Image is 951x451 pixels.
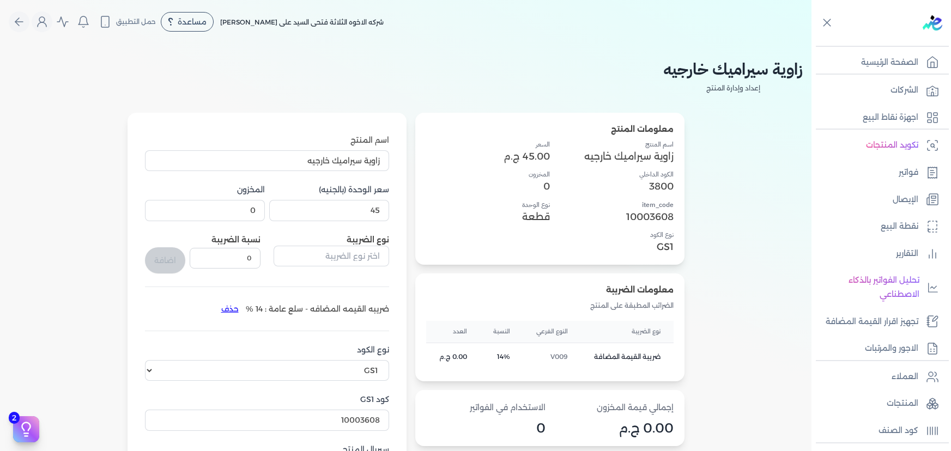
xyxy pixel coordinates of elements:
a: تكويد المنتجات [811,134,944,157]
a: الشركات [811,79,944,102]
div: 0.00 ج.م [439,352,467,362]
p: إجمالي قيمة المخزون [554,401,674,415]
button: اختر نوع الضريبة [274,246,389,271]
button: حذف [214,300,246,318]
p: 0 [426,421,546,435]
p: الشركات [891,83,918,97]
span: معلومات المنتج [611,124,674,134]
p: التقارير [896,247,918,261]
a: الصفحة الرئيسية [811,51,944,74]
p: تجهيز اقرار القيمة المضافة [826,315,918,329]
a: الإيصال [811,188,944,211]
span: مساعدة [178,18,207,26]
input: اكتب اسم المنتج هنا [145,150,389,171]
h4: item_code [550,200,674,210]
p: 3800 [550,179,674,193]
p: زاوية سيراميك خارجيه [550,149,674,163]
img: logo [923,15,942,31]
p: 0 [426,179,550,193]
input: 00000 [145,200,265,221]
th: النسبة [480,321,523,343]
p: 0.00 ج.م [554,421,674,435]
input: نسبة الضريبة [190,248,261,269]
span: شركه الاخوه الثلاثة فتحى السيد على [PERSON_NAME] [220,18,384,26]
h4: الكود الداخلي [550,169,674,179]
button: 2 [13,416,39,442]
label: نوع الضريبة [347,235,389,245]
p: 45.00 ج.م [426,149,550,163]
label: اسم المنتج [145,135,389,146]
div: V009 [536,352,568,362]
a: فواتير [811,161,944,184]
p: الاستخدام في الفواتير [426,401,546,415]
h4: السعر [426,139,550,149]
p: الصفحة الرئيسية [861,56,918,70]
p: المنتجات [887,397,918,411]
p: الإيصال [893,193,918,207]
a: اجهزة نقاط البيع [811,106,944,129]
p: الضرائب المطبقة على المنتج [426,298,674,313]
p: قطعة [426,210,550,224]
h4: نوع الكود [550,230,674,240]
th: نوع الضريبة [581,321,674,343]
p: 10003608 [550,210,674,224]
input: كود GS1 [145,410,389,430]
label: كود GS1 [145,394,389,405]
p: الاجور والمرتبات [865,342,918,356]
p: اجهزة نقاط البيع [863,111,918,125]
label: نوع الكود [145,344,389,356]
label: نسبة الضريبة [211,235,261,245]
p: إعداد وإدارة المنتج [663,81,803,95]
span: 2 [9,412,20,424]
div: مساعدة [161,12,214,32]
th: العدد [426,321,480,343]
h2: زاوية سيراميك خارجيه [663,57,803,81]
p: تحليل الفواتير بالذكاء الاصطناعي [817,273,919,301]
h4: المخزون [426,169,550,179]
div: ضريبة القيمة المضافة [594,352,661,362]
input: اختر نوع الضريبة [274,246,389,266]
input: 00000 [269,200,389,221]
a: العملاء [811,365,944,388]
span: معلومات الضريبة [606,285,674,295]
p: نقطة البيع [881,220,918,234]
label: سعر الوحدة (بالجنيه) [269,184,389,196]
p: تكويد المنتجات [866,138,918,153]
a: التقارير [811,242,944,265]
li: ضريبه القيمه المضافه - سلع عامة : 14 % [214,300,389,318]
button: حمل التطبيق [96,13,159,31]
p: كود الصنف [879,424,918,438]
a: كود الصنف [811,419,944,442]
a: تحليل الفواتير بالذكاء الاصطناعي [811,269,944,306]
h4: اسم المنتج [550,139,674,149]
a: نقطة البيع [811,215,944,238]
div: 14% [493,352,510,362]
a: تجهيز اقرار القيمة المضافة [811,310,944,333]
a: المنتجات [811,392,944,415]
th: النوع الفرعي [523,321,581,343]
label: المخزون [145,184,265,196]
span: حمل التطبيق [116,17,156,27]
p: GS1 [550,240,674,254]
a: الاجور والمرتبات [811,337,944,360]
p: فواتير [899,166,918,180]
p: العملاء [892,370,918,384]
h4: نوع الوحدة [426,200,550,210]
